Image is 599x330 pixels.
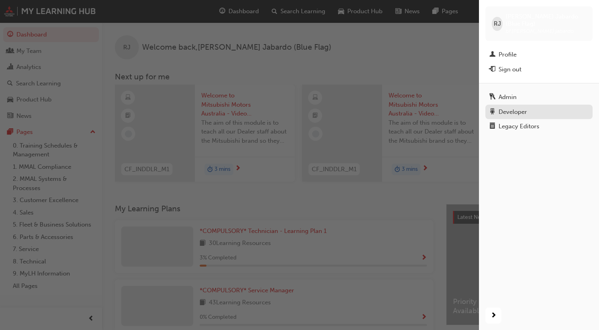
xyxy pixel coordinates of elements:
[489,109,495,116] span: robot-icon
[499,65,521,74] div: Sign out
[485,62,593,77] button: Sign out
[506,13,586,27] span: [PERSON_NAME] Jabardo (Blue Flag)
[489,51,495,59] span: man-icon
[489,94,495,101] span: keys-icon
[494,19,501,28] span: RJ
[485,90,593,105] a: Admin
[499,107,527,117] div: Developer
[499,93,517,102] div: Admin
[491,311,497,321] span: next-icon
[485,119,593,134] a: Legacy Editors
[506,28,574,34] span: bf.[PERSON_NAME].jabardo
[499,50,517,59] div: Profile
[499,122,539,131] div: Legacy Editors
[485,47,593,62] a: Profile
[489,123,495,130] span: notepad-icon
[485,105,593,119] a: Developer
[489,66,495,73] span: exit-icon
